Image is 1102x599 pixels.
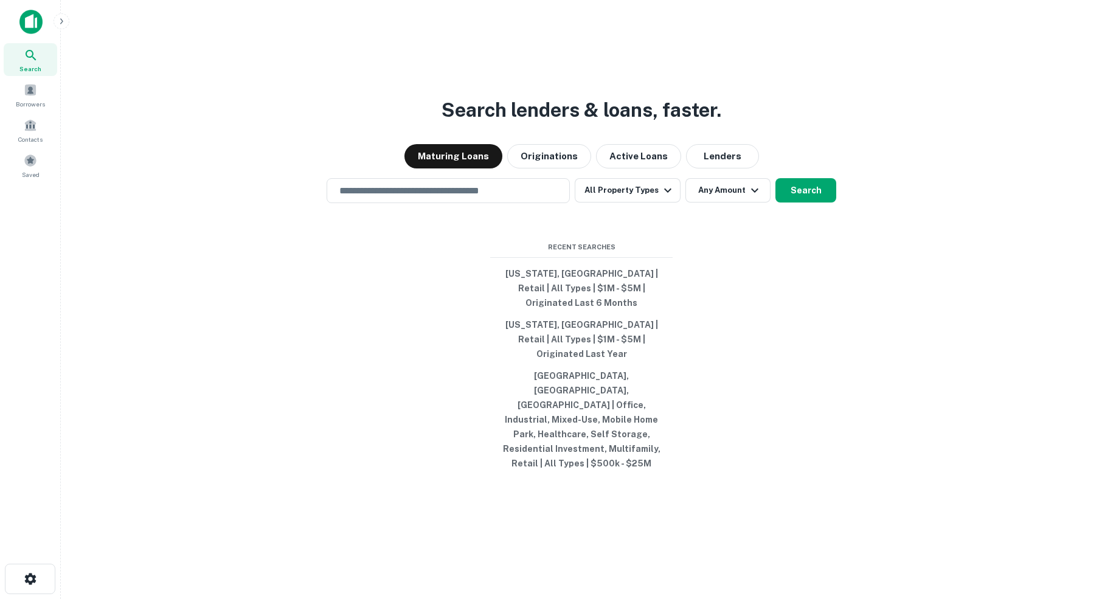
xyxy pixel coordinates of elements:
button: Any Amount [685,178,771,203]
button: All Property Types [575,178,681,203]
iframe: Chat Widget [1041,463,1102,521]
span: Contacts [18,134,43,144]
span: Saved [22,170,40,179]
span: Borrowers [16,99,45,109]
a: Borrowers [4,78,57,111]
button: Active Loans [596,144,681,168]
h3: Search lenders & loans, faster. [442,95,721,125]
button: Search [775,178,836,203]
button: Originations [507,144,591,168]
button: Maturing Loans [404,144,502,168]
button: [GEOGRAPHIC_DATA], [GEOGRAPHIC_DATA], [GEOGRAPHIC_DATA] | Office, Industrial, Mixed-Use, Mobile H... [490,365,673,474]
span: Recent Searches [490,242,673,252]
a: Contacts [4,114,57,147]
img: capitalize-icon.png [19,10,43,34]
span: Search [19,64,41,74]
button: Lenders [686,144,759,168]
a: Saved [4,149,57,182]
button: [US_STATE], [GEOGRAPHIC_DATA] | Retail | All Types | $1M - $5M | Originated Last Year [490,314,673,365]
button: [US_STATE], [GEOGRAPHIC_DATA] | Retail | All Types | $1M - $5M | Originated Last 6 Months [490,263,673,314]
a: Search [4,43,57,76]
